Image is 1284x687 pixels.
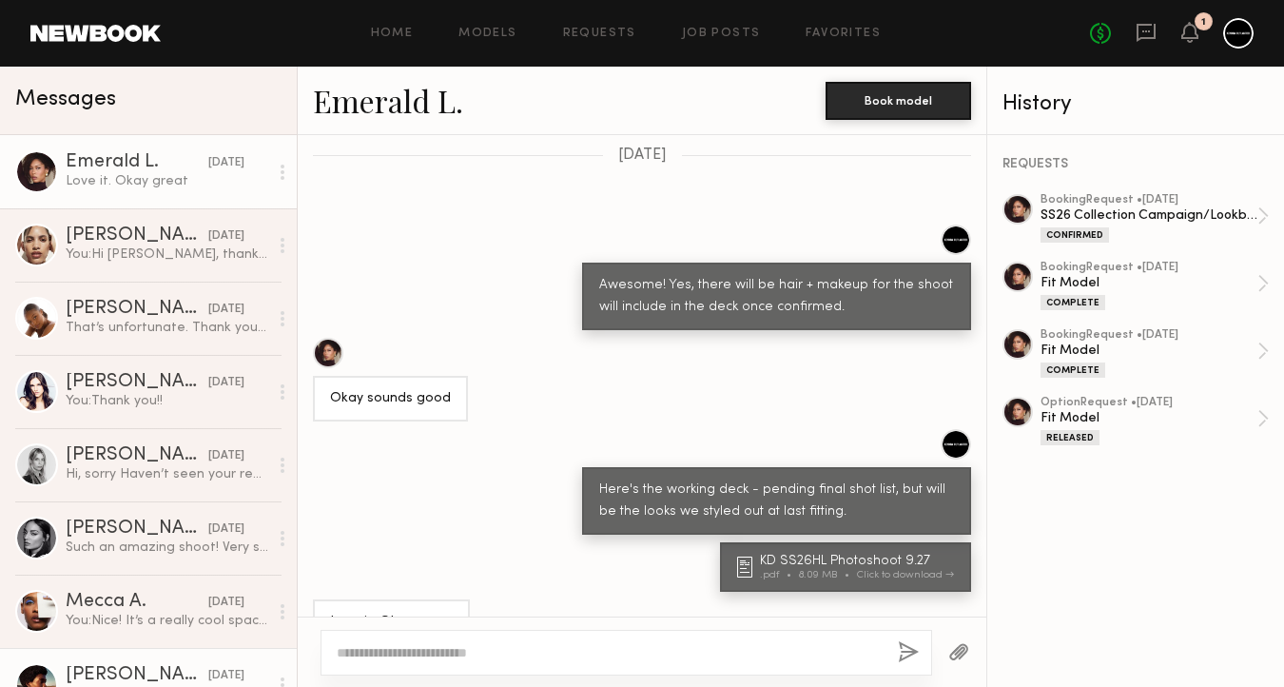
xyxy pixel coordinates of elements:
div: Complete [1041,295,1105,310]
a: Book model [826,91,971,108]
div: [DATE] [208,447,244,465]
div: Awesome! Yes, there will be hair + makeup for the shoot will include in the deck once confirmed. [599,275,954,319]
a: KD SS26HL Photoshoot 9.27.pdf8.09 MBClick to download [737,555,960,580]
div: REQUESTS [1002,158,1269,171]
div: Complete [1041,363,1105,378]
div: [DATE] [208,374,244,392]
div: Such an amazing shoot! Very sweet & skilled designer with great quality! Highly recommend. [66,539,268,557]
div: [PERSON_NAME] [66,300,208,319]
div: Emerald L. [66,153,208,172]
div: [DATE] [208,227,244,245]
div: [DATE] [208,594,244,612]
div: Released [1041,430,1099,445]
a: Models [458,28,516,40]
div: [PERSON_NAME] [66,520,208,539]
div: Love it. Okay great [66,172,268,190]
a: Home [371,28,414,40]
div: That’s unfortunate. Thank you for the well wish, hope to work with you in the future. [66,319,268,337]
div: 8.09 MB [799,570,857,580]
div: KD SS26HL Photoshoot 9.27 [760,555,960,568]
span: [DATE] [618,147,667,164]
div: Love it. Okay great [330,612,453,634]
div: booking Request • [DATE] [1041,329,1257,342]
div: Here's the working deck - pending final shot list, but will be the looks we styled out at last fi... [599,480,954,523]
div: SS26 Collection Campaign/Lookbook [1041,206,1257,225]
a: bookingRequest •[DATE]Fit ModelComplete [1041,329,1269,378]
div: 1 [1201,17,1206,28]
div: [DATE] [208,667,244,685]
div: Okay sounds good [330,388,451,410]
div: [PERSON_NAME] [66,373,208,392]
div: You: Hi [PERSON_NAME], thanks so much for getting back to me! I've already confirmed another mode... [66,245,268,264]
div: History [1002,93,1269,115]
div: You: Nice! It’s a really cool space, happy we found it. Enjoy the rest of your day :) [66,612,268,630]
div: booking Request • [DATE] [1041,194,1257,206]
div: Hi, sorry Haven’t seen your request, if you still need me I’m available [DATE] or any other day [66,465,268,483]
div: [DATE] [208,154,244,172]
a: Job Posts [682,28,761,40]
a: Emerald L. [313,80,463,121]
div: booking Request • [DATE] [1041,262,1257,274]
button: Book model [826,82,971,120]
a: Favorites [806,28,881,40]
div: Click to download [857,570,954,580]
div: [DATE] [208,520,244,539]
div: Fit Model [1041,274,1257,292]
div: Fit Model [1041,342,1257,360]
div: [PERSON_NAME] [66,666,208,685]
a: bookingRequest •[DATE]SS26 Collection Campaign/LookbookConfirmed [1041,194,1269,243]
div: [PERSON_NAME] [66,446,208,465]
div: option Request • [DATE] [1041,397,1257,409]
a: Requests [563,28,636,40]
div: Mecca A. [66,593,208,612]
div: [DATE] [208,301,244,319]
div: Fit Model [1041,409,1257,427]
a: optionRequest •[DATE]Fit ModelReleased [1041,397,1269,445]
div: You: Thank you!! [66,392,268,410]
div: .pdf [760,570,799,580]
span: Messages [15,88,116,110]
div: Confirmed [1041,227,1109,243]
div: [PERSON_NAME] [66,226,208,245]
a: bookingRequest •[DATE]Fit ModelComplete [1041,262,1269,310]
